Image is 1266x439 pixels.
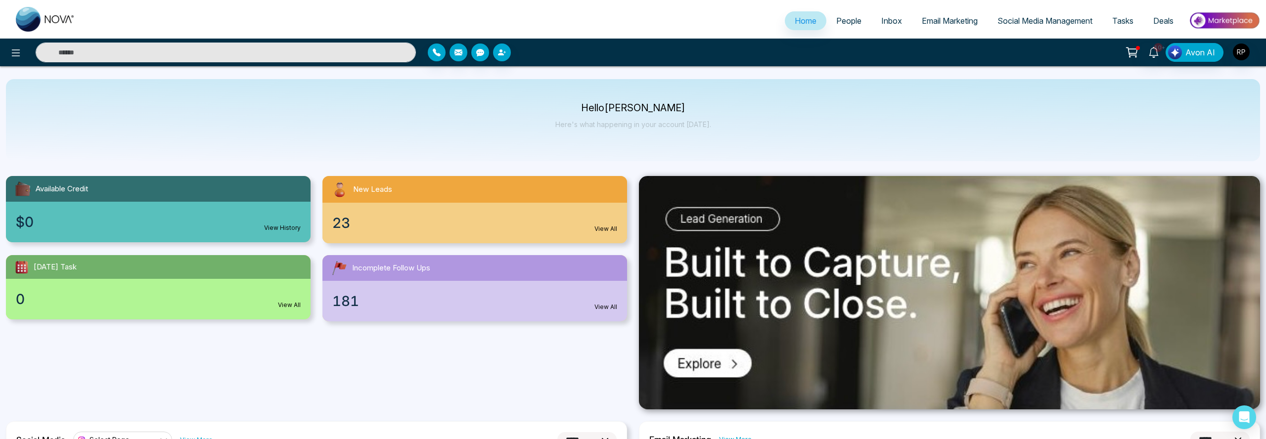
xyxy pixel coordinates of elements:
[316,176,633,243] a: New Leads23View All
[1185,46,1215,58] span: Avon AI
[1166,43,1223,62] button: Avon AI
[1232,405,1256,429] div: Open Intercom Messenger
[795,16,816,26] span: Home
[1143,11,1183,30] a: Deals
[1188,9,1260,32] img: Market-place.gif
[1153,16,1174,26] span: Deals
[1154,43,1163,52] span: 10+
[353,184,392,195] span: New Leads
[555,120,711,129] p: Here's what happening in your account [DATE].
[1233,44,1250,60] img: User Avatar
[1102,11,1143,30] a: Tasks
[922,16,978,26] span: Email Marketing
[16,212,34,232] span: $0
[1142,43,1166,60] a: 10+
[555,104,711,112] p: Hello [PERSON_NAME]
[264,223,301,232] a: View History
[352,263,430,274] span: Incomplete Follow Ups
[16,7,75,32] img: Nova CRM Logo
[330,180,349,199] img: newLeads.svg
[881,16,902,26] span: Inbox
[14,259,30,275] img: todayTask.svg
[912,11,988,30] a: Email Marketing
[997,16,1092,26] span: Social Media Management
[14,180,32,198] img: availableCredit.svg
[785,11,826,30] a: Home
[1168,45,1182,59] img: Lead Flow
[330,259,348,277] img: followUps.svg
[988,11,1102,30] a: Social Media Management
[34,262,77,273] span: [DATE] Task
[826,11,871,30] a: People
[332,213,350,233] span: 23
[316,255,633,321] a: Incomplete Follow Ups181View All
[332,291,359,311] span: 181
[594,224,617,233] a: View All
[594,303,617,311] a: View All
[871,11,912,30] a: Inbox
[639,176,1260,409] img: .
[36,183,88,195] span: Available Credit
[278,301,301,309] a: View All
[16,289,25,309] span: 0
[1112,16,1133,26] span: Tasks
[836,16,861,26] span: People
